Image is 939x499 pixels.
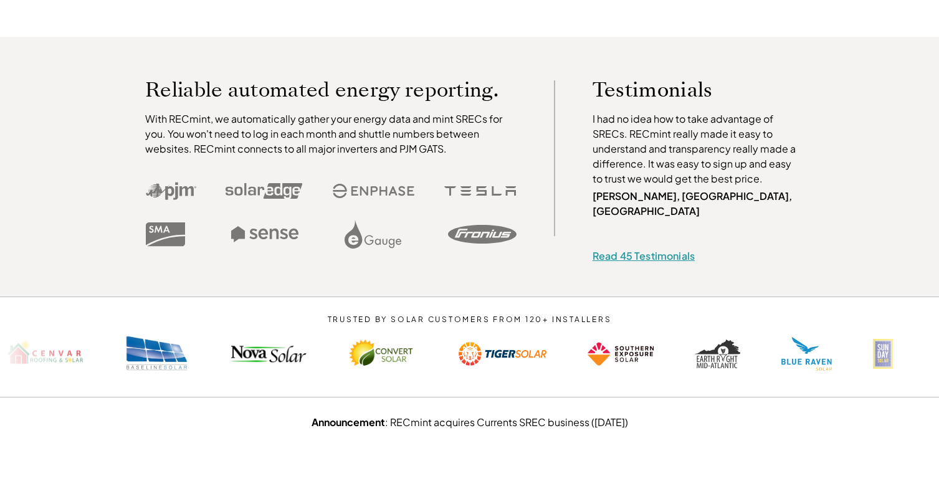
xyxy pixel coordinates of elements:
[593,249,695,262] a: Read 45 Testimonials
[145,112,517,156] p: With RECmint, we automatically gather your energy data and mint SRECs for you. You won't need to ...
[593,112,802,186] p: I had no idea how to take advantage of SRECs. RECmint really made it easy to understand and trans...
[312,416,628,429] a: Announcement: RECmint acquires Currents SREC business ([DATE])
[145,80,517,99] p: Reliable automated energy reporting.
[593,80,778,99] p: Testimonials
[312,416,385,429] strong: Announcement
[593,189,802,219] p: [PERSON_NAME], [GEOGRAPHIC_DATA], [GEOGRAPHIC_DATA]
[290,315,649,324] p: TRUSTED BY SOLAR CUSTOMERS FROM 120+ INSTALLERS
